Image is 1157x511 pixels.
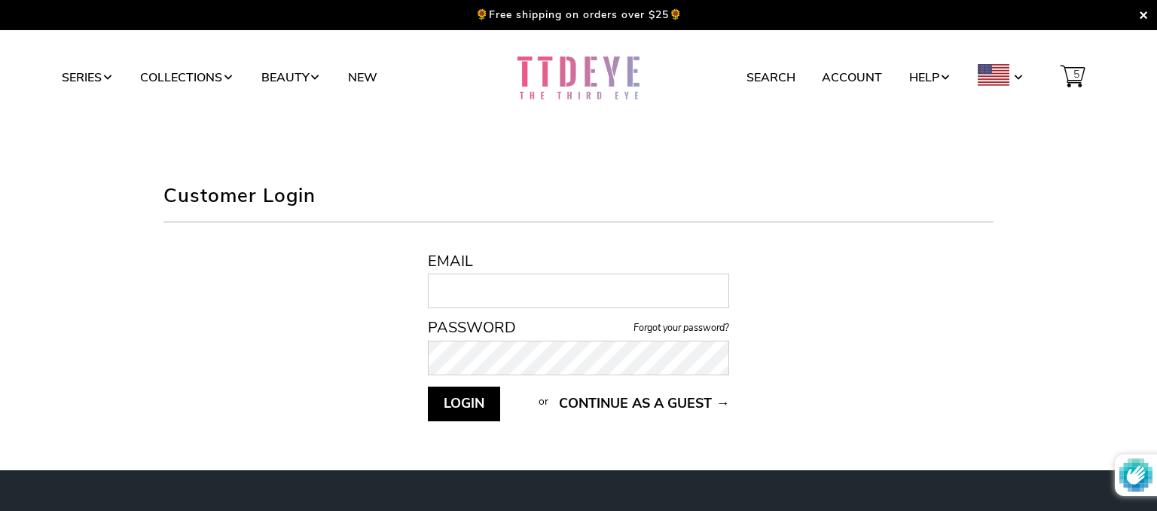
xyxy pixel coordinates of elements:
a: Search [746,63,795,92]
span: 5 [1070,60,1083,89]
button: Login [428,387,500,421]
span: or [531,394,556,408]
h1: Customer Login [163,178,994,210]
a: Beauty [261,63,322,92]
a: Help [909,63,951,92]
a: 5 [1052,63,1096,92]
p: 🌻Free shipping on orders over $25🌻 [475,8,682,22]
a: Series [62,63,114,92]
label: Email [428,253,730,270]
label: Password [428,320,730,336]
a: New [348,63,377,92]
a: Forgot your password? [633,321,729,334]
a: Account [822,63,882,92]
input: Continue as a Guest → [559,387,729,421]
img: Protected by hCaptcha [1119,454,1152,496]
img: USD.png [978,64,1009,85]
a: Collections [140,63,234,92]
